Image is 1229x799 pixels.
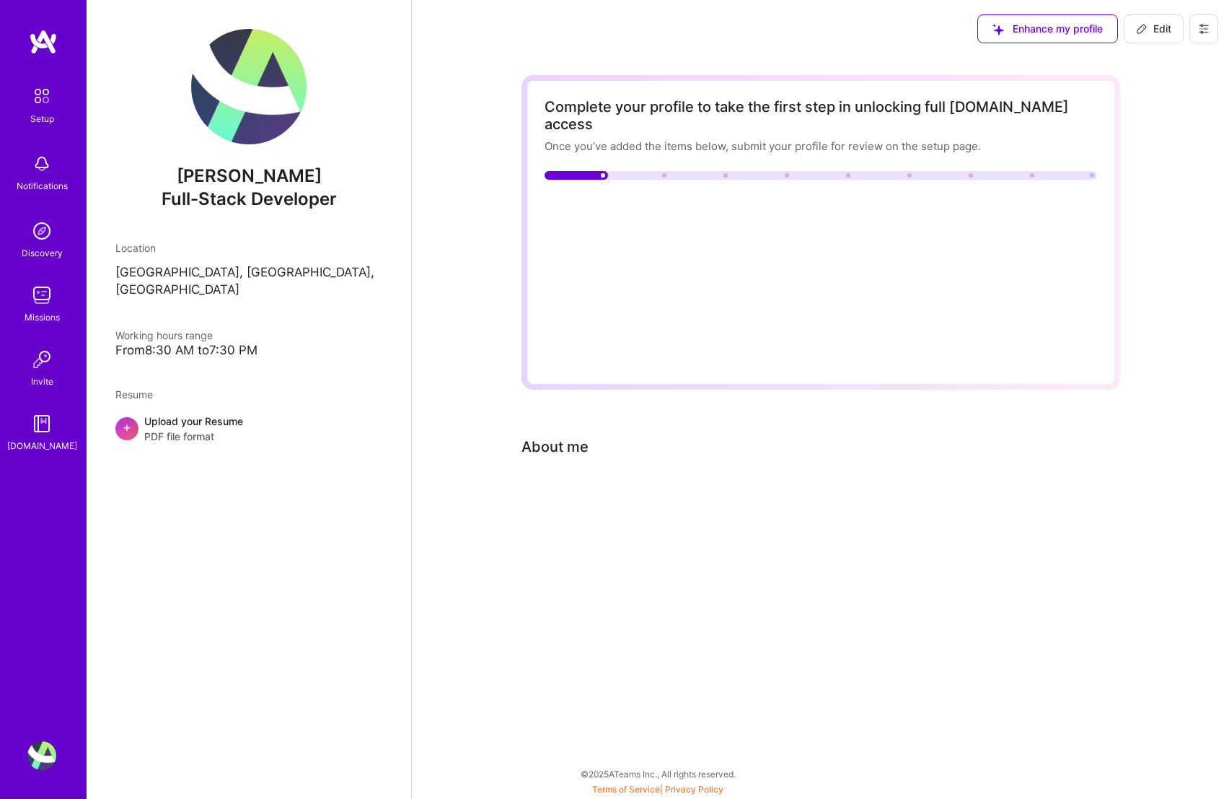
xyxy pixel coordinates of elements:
[29,29,58,55] img: logo
[521,436,589,458] div: About me
[144,414,243,444] div: Upload your Resume
[992,22,1103,36] span: Enhance my profile
[87,756,1229,792] div: © 2025 ATeams Inc., All rights reserved.
[592,784,660,795] a: Terms of Service
[562,219,850,233] span: Write an "About me" section with at least 250 characters
[27,149,56,178] img: bell
[115,165,382,187] span: [PERSON_NAME]
[162,188,337,209] span: Full-Stack Developer
[1124,14,1184,43] button: Edit
[977,14,1118,43] button: Enhance my profile
[191,29,307,144] img: User Avatar
[562,307,686,321] span: Add at least 3 industries
[27,345,56,374] img: Invite
[115,264,382,299] p: [GEOGRAPHIC_DATA], [GEOGRAPHIC_DATA], [GEOGRAPHIC_DATA]
[22,245,63,261] div: Discovery
[27,409,56,438] img: guide book
[562,329,834,343] span: Add your preferred minimum hourly and monthly rate
[27,741,56,770] img: User Avatar
[7,438,77,453] div: [DOMAIN_NAME]
[562,352,930,365] span: Connect your calendar or set your availability to enable client interviews
[682,263,783,279] button: I haven't had 3 jobs
[562,242,733,256] span: Add at least 2 completed projects
[115,240,382,256] div: Location
[27,81,57,111] img: setup
[24,741,60,770] a: User Avatar
[682,198,692,213] span: →
[17,178,68,193] div: Notifications
[144,429,243,444] span: PDF file format
[27,217,56,245] img: discovery
[562,263,656,277] span: Add at least 3 jobs
[562,286,660,300] span: Add at least 5 skills
[31,374,53,389] div: Invite
[115,388,153,401] span: Resume
[25,310,60,325] div: Missions
[115,414,382,444] div: +Upload your ResumePDF file format
[562,198,695,211] span: Upload a profile picture
[27,281,56,310] img: teamwork
[665,784,723,795] a: Privacy Policy
[115,343,382,358] div: From 8:30 AM to 7:30 PM
[1136,22,1171,36] span: Edit
[545,139,1097,154] div: Once you’ve added the items below, submit your profile for review on the setup page.
[115,329,213,341] span: Working hours range
[592,784,723,795] span: |
[545,98,1097,133] div: Complete your profile to take the first step in unlocking full [DOMAIN_NAME] access
[123,419,131,435] span: +
[992,24,1004,35] i: icon SuggestedTeams
[30,111,54,126] div: Setup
